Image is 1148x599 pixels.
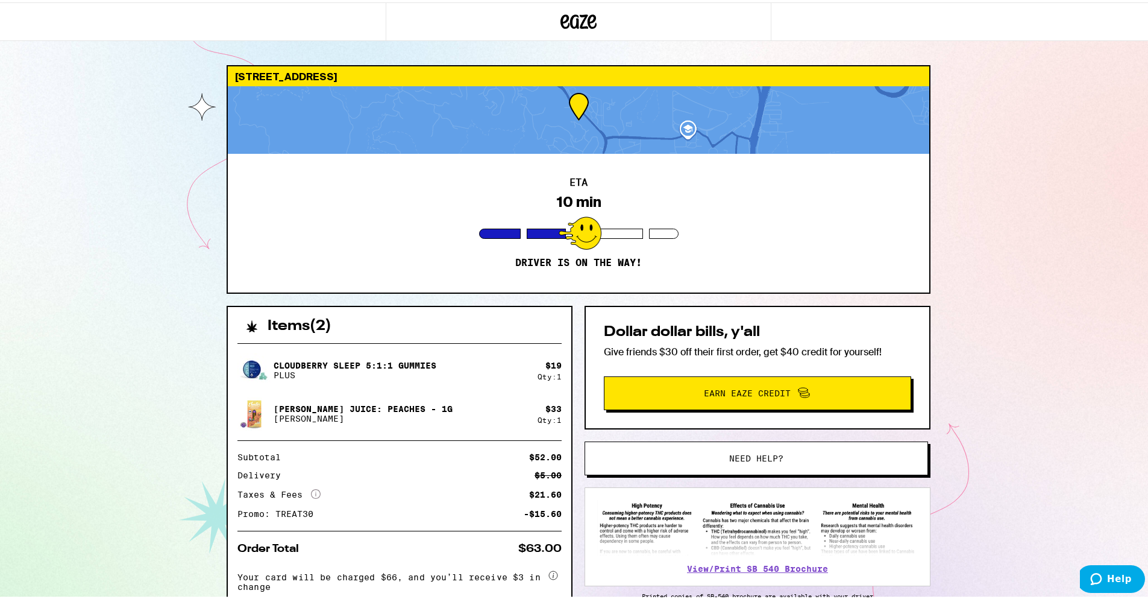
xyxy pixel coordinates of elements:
div: Subtotal [237,451,289,459]
div: $ 19 [545,358,562,368]
p: Printed copies of SB-540 brochure are available with your driver [585,590,930,597]
span: Your card will be charged $66, and you’ll receive $3 in change [237,566,546,589]
div: 10 min [556,191,601,208]
div: -$15.60 [524,507,562,516]
div: Delivery [237,469,289,477]
div: $ 33 [545,402,562,411]
img: SB 540 Brochure preview [597,498,918,554]
p: PLUS [274,368,436,378]
div: Order Total [237,541,307,552]
p: Driver is on the way! [515,255,642,267]
div: Promo: TREAT30 [237,507,322,516]
iframe: Opens a widget where you can find more information [1080,563,1145,593]
p: Give friends $30 off their first order, get $40 credit for yourself! [604,343,911,356]
div: $5.00 [535,469,562,477]
button: Earn Eaze Credit [604,374,911,408]
div: Qty: 1 [538,370,562,378]
div: Qty: 1 [538,414,562,422]
img: Jeeter Juice: Peaches - 1g [237,395,271,428]
div: [STREET_ADDRESS] [228,64,929,84]
span: Need help? [729,452,783,460]
a: View/Print SB 540 Brochure [687,562,828,571]
h2: Items ( 2 ) [268,317,331,331]
span: Earn Eaze Credit [704,387,791,395]
h2: ETA [569,176,588,185]
p: [PERSON_NAME] [274,411,453,421]
div: $63.00 [518,541,562,552]
p: Cloudberry SLEEP 5:1:1 Gummies [274,358,436,368]
div: Taxes & Fees [237,487,321,498]
p: [PERSON_NAME] Juice: Peaches - 1g [274,402,453,411]
div: $21.60 [529,488,562,496]
div: $52.00 [529,451,562,459]
button: Need help? [585,439,928,473]
h2: Dollar dollar bills, y'all [604,323,911,337]
img: Cloudberry SLEEP 5:1:1 Gummies [237,351,271,385]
